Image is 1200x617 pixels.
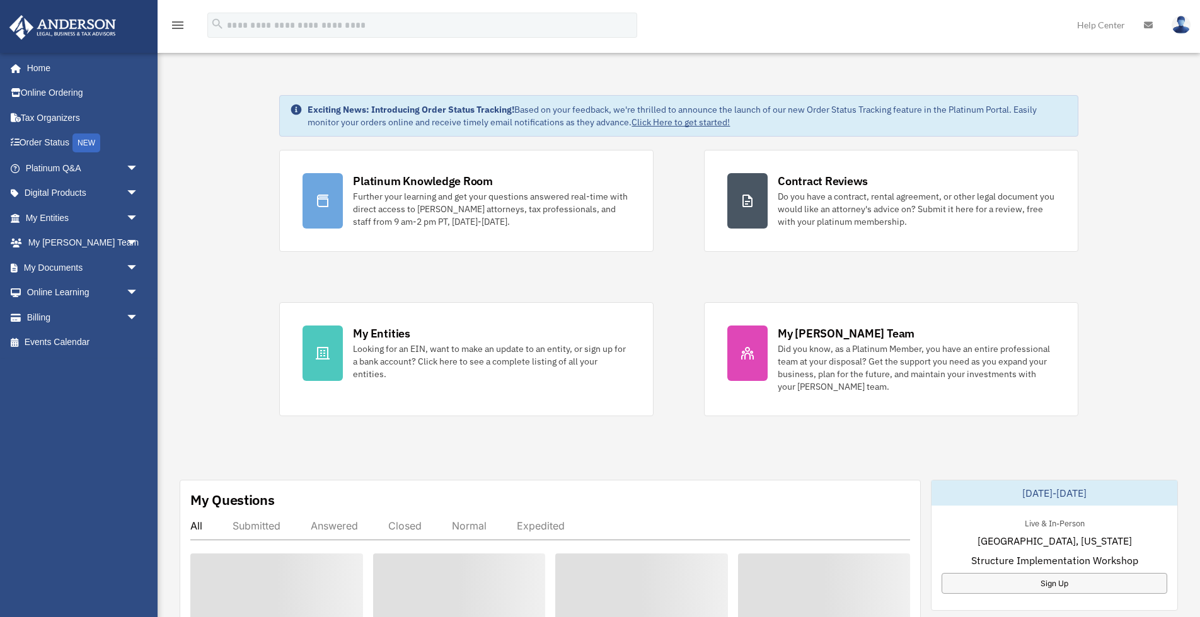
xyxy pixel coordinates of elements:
[126,156,151,181] span: arrow_drop_down
[1015,516,1095,529] div: Live & In-Person
[778,190,1055,228] div: Do you have a contract, rental agreement, or other legal document you would like an attorney's ad...
[9,130,158,156] a: Order StatusNEW
[9,230,158,256] a: My [PERSON_NAME] Teamarrow_drop_down
[1172,16,1191,34] img: User Pic
[778,325,914,341] div: My [PERSON_NAME] Team
[9,55,151,81] a: Home
[632,116,730,128] a: Click Here to get started!
[72,133,100,152] div: NEW
[353,325,410,341] div: My Entities
[353,173,493,189] div: Platinum Knowledge Room
[9,181,158,206] a: Digital Productsarrow_drop_down
[126,205,151,231] span: arrow_drop_down
[942,573,1167,594] a: Sign Up
[126,181,151,207] span: arrow_drop_down
[704,302,1078,416] a: My [PERSON_NAME] Team Did you know, as a Platinum Member, you have an entire professional team at...
[170,18,185,33] i: menu
[6,15,120,40] img: Anderson Advisors Platinum Portal
[971,553,1138,568] span: Structure Implementation Workshop
[308,104,514,115] strong: Exciting News: Introducing Order Status Tracking!
[126,305,151,331] span: arrow_drop_down
[452,519,487,532] div: Normal
[9,255,158,280] a: My Documentsarrow_drop_down
[704,150,1078,252] a: Contract Reviews Do you have a contract, rental agreement, or other legal document you would like...
[353,190,630,228] div: Further your learning and get your questions answered real-time with direct access to [PERSON_NAM...
[9,305,158,330] a: Billingarrow_drop_down
[9,280,158,305] a: Online Learningarrow_drop_down
[9,81,158,106] a: Online Ordering
[9,330,158,355] a: Events Calendar
[126,280,151,306] span: arrow_drop_down
[9,105,158,130] a: Tax Organizers
[190,519,202,532] div: All
[170,22,185,33] a: menu
[279,150,654,252] a: Platinum Knowledge Room Further your learning and get your questions answered real-time with dire...
[932,480,1177,506] div: [DATE]-[DATE]
[778,342,1055,393] div: Did you know, as a Platinum Member, you have an entire professional team at your disposal? Get th...
[126,230,151,256] span: arrow_drop_down
[9,156,158,181] a: Platinum Q&Aarrow_drop_down
[388,519,422,532] div: Closed
[233,519,280,532] div: Submitted
[517,519,565,532] div: Expedited
[190,490,275,509] div: My Questions
[279,302,654,416] a: My Entities Looking for an EIN, want to make an update to an entity, or sign up for a bank accoun...
[978,533,1132,548] span: [GEOGRAPHIC_DATA], [US_STATE]
[211,17,224,31] i: search
[353,342,630,380] div: Looking for an EIN, want to make an update to an entity, or sign up for a bank account? Click her...
[308,103,1067,128] div: Based on your feedback, we're thrilled to announce the launch of our new Order Status Tracking fe...
[9,205,158,230] a: My Entitiesarrow_drop_down
[311,519,358,532] div: Answered
[778,173,868,189] div: Contract Reviews
[126,255,151,281] span: arrow_drop_down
